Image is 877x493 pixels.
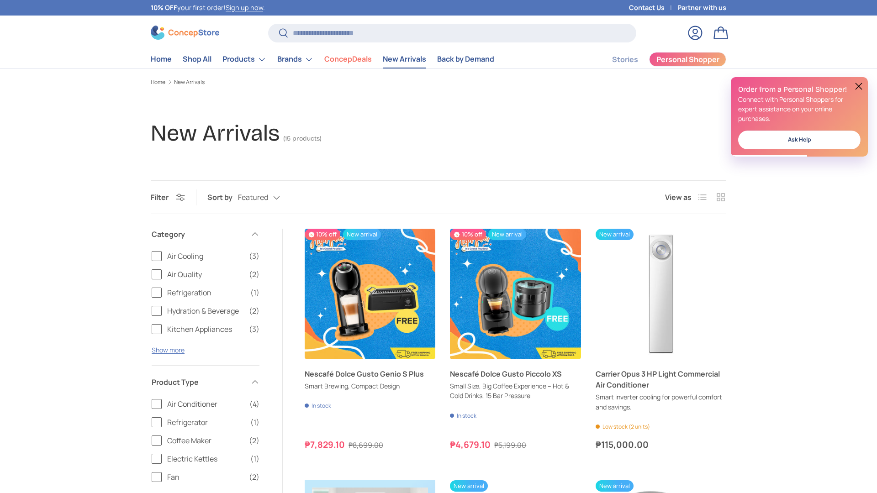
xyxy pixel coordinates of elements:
span: New arrival [596,229,634,240]
span: Refrigeration [167,287,245,298]
span: Filter [151,192,169,202]
span: Electric Kettles [167,453,245,464]
h1: New Arrivals [151,120,280,147]
span: 10% off [305,229,340,240]
span: Personal Shopper [656,56,719,63]
p: your first order! . [151,3,265,13]
a: Contact Us [629,3,677,13]
strong: 10% OFF [151,3,177,12]
a: Products [222,50,266,68]
summary: Category [152,218,259,251]
summary: Product Type [152,366,259,399]
a: New Arrivals [383,50,426,68]
span: (2) [249,435,259,446]
a: Nescafé Dolce Gusto Genio S Plus [305,229,435,359]
h2: Order from a Personal Shopper! [738,84,861,94]
span: (1) [250,453,259,464]
span: Category [152,229,245,240]
span: Fan [167,472,243,483]
a: New Arrivals [174,79,205,85]
nav: Secondary [590,50,726,68]
span: Coffee Maker [167,435,243,446]
a: ConcepDeals [324,50,372,68]
span: 10% off [450,229,486,240]
span: View as [665,192,692,203]
span: Hydration & Beverage [167,305,243,316]
a: Nescafé Dolce Gusto Piccolo XS [450,368,581,379]
span: Kitchen Appliances [167,324,243,335]
a: Home [151,50,172,68]
p: Connect with Personal Shoppers for expert assistance on your online purchases. [738,94,861,123]
span: Air Cooling [167,251,243,262]
button: Featured [238,190,298,206]
a: Carrier Opus 3 HP Light Commercial Air Conditioner [596,368,726,390]
a: Carrier Opus 3 HP Light Commercial Air Conditioner [596,229,726,359]
span: (1) [250,287,259,298]
summary: Brands [272,50,319,68]
span: (1) [250,417,259,428]
span: Product Type [152,377,245,388]
span: (3) [249,251,259,262]
span: (2) [249,472,259,483]
span: Refrigerator [167,417,245,428]
a: Back by Demand [437,50,494,68]
a: Ask Help [738,131,861,149]
span: Air Conditioner [167,399,244,409]
a: Personal Shopper [649,52,726,67]
nav: Breadcrumbs [151,78,726,86]
span: Air Quality [167,269,243,280]
a: Partner with us [677,3,726,13]
span: New arrival [450,480,488,492]
img: https://concepstore.ph/products/carrier-opus-3-hp-light-commercial-air-conditioner [596,229,726,359]
span: New arrival [488,229,526,240]
img: ConcepStore [151,26,219,40]
span: (4) [249,399,259,409]
button: Show more [152,346,185,354]
span: New arrival [343,229,381,240]
button: Filter [151,192,185,202]
span: (15 products) [283,135,322,142]
span: (3) [249,324,259,335]
a: Stories [612,51,638,68]
a: Shop All [183,50,211,68]
a: Brands [277,50,313,68]
a: Home [151,79,165,85]
a: Nescafé Dolce Gusto Piccolo XS [450,229,581,359]
label: Sort by [207,192,238,203]
a: Nescafé Dolce Gusto Genio S Plus [305,368,435,379]
span: (2) [249,269,259,280]
summary: Products [217,50,272,68]
a: Sign up now [226,3,263,12]
span: (2) [249,305,259,316]
span: Featured [238,193,268,202]
span: New arrival [596,480,634,492]
nav: Primary [151,50,494,68]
